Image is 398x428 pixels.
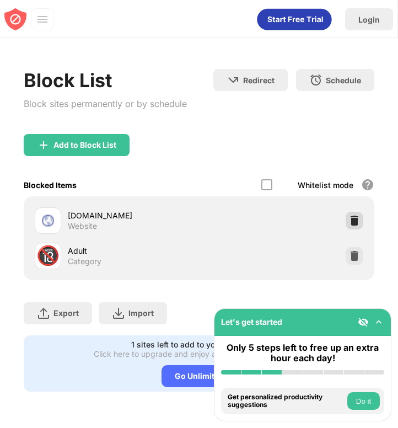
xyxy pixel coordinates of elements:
[326,76,361,85] div: Schedule
[358,15,380,24] div: Login
[24,69,187,92] div: Block List
[94,349,292,359] div: Click here to upgrade and enjoy an unlimited block list.
[228,393,345,409] div: Get personalized productivity suggestions
[36,244,60,267] div: 🔞
[4,8,26,30] img: blocksite-icon-red.svg
[68,210,199,221] div: [DOMAIN_NAME]
[221,343,384,363] div: Only 5 steps left to free up an extra hour each day!
[131,340,261,349] div: 1 sites left to add to your block list.
[128,308,154,318] div: Import
[358,317,369,328] img: eye-not-visible.svg
[373,317,384,328] img: omni-setup-toggle.svg
[243,76,275,85] div: Redirect
[257,8,332,30] div: animation
[162,365,237,387] div: Go Unlimited
[68,221,97,231] div: Website
[347,392,380,410] button: Do it
[298,180,353,190] div: Whitelist mode
[68,256,101,266] div: Category
[24,96,187,112] div: Block sites permanently or by schedule
[68,245,199,256] div: Adult
[53,308,79,318] div: Export
[41,214,55,227] img: favicons
[24,180,77,190] div: Blocked Items
[53,141,116,149] div: Add to Block List
[221,317,282,327] div: Let's get started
